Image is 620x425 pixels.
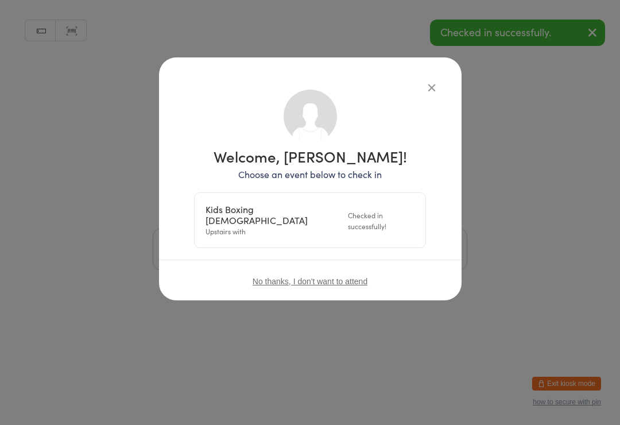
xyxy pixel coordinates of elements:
[284,90,337,143] img: no_photo.png
[194,149,426,164] h1: Welcome, [PERSON_NAME]!
[348,210,414,231] div: Checked in successfully!
[206,204,341,237] div: Upstairs with
[206,204,341,226] div: Kids Boxing [DEMOGRAPHIC_DATA]
[194,168,426,181] p: Choose an event below to check in
[253,277,367,286] button: No thanks, I don't want to attend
